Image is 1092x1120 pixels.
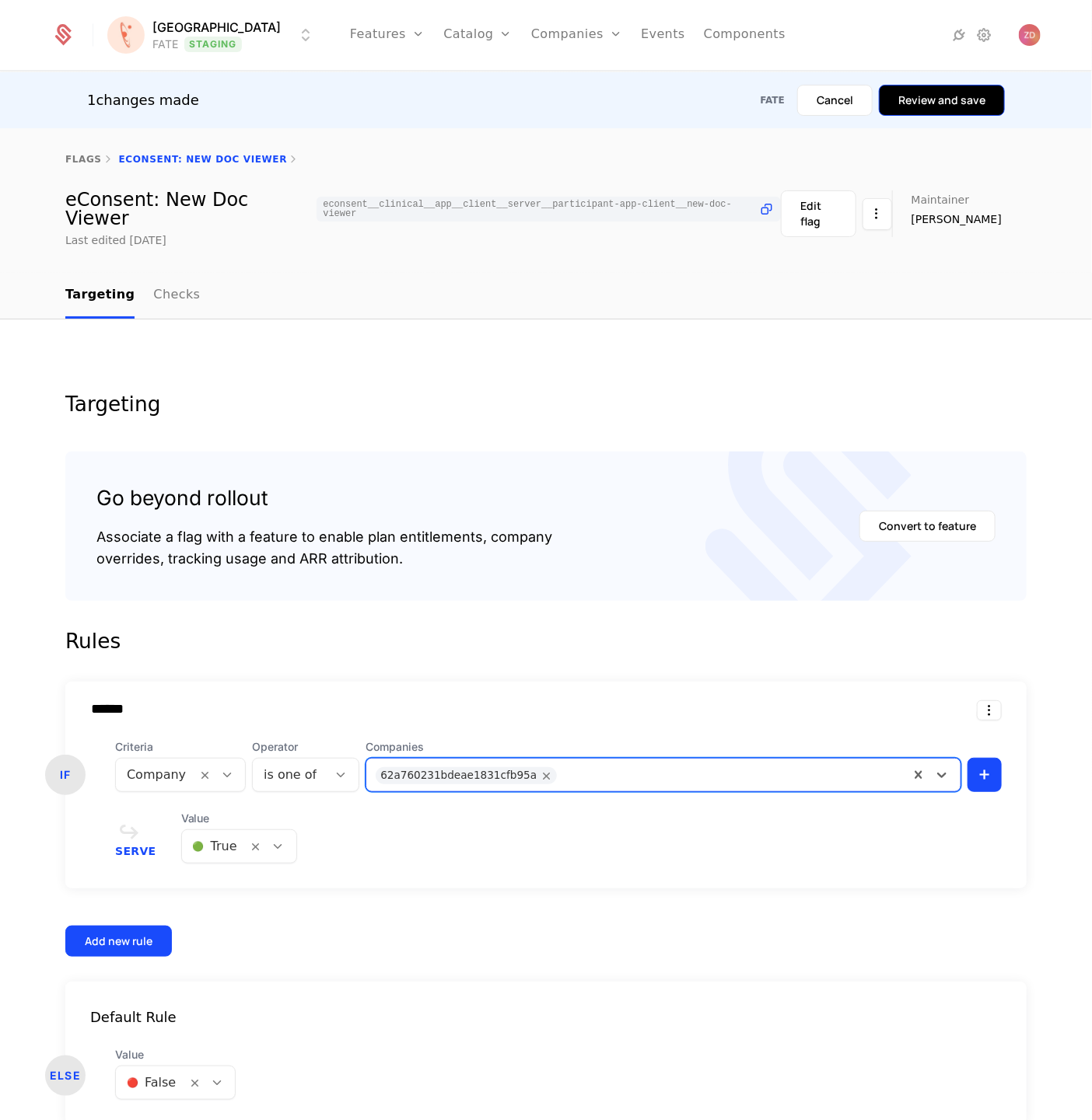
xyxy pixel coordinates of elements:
div: eConsent: New Doc Viewer [65,190,781,228]
button: + [968,758,1002,792]
div: Rules [65,626,1027,657]
button: Cancel [797,85,873,116]
a: Integrations [950,26,969,44]
nav: Main [65,273,1027,319]
span: Value [181,811,297,826]
div: Add new rule [85,933,152,949]
span: Maintainer [912,194,970,205]
a: flags [65,154,102,165]
button: Open user button [1019,24,1041,46]
div: ELSE [45,1055,86,1096]
div: 1 changes made [87,89,199,111]
span: Serve [115,846,156,857]
button: Select action [977,700,1002,720]
img: Florence [107,16,145,54]
ul: Choose Sub Page [65,273,200,319]
div: Last edited [DATE] [65,232,166,248]
span: Criteria [115,739,246,755]
a: Checks [153,273,200,319]
div: Go beyond rollout [96,483,552,514]
button: Review and save [879,85,1005,116]
button: Select action [863,190,892,237]
div: FATE [152,37,178,52]
div: Remove 62a760231bdeae1831cfb95a [537,767,557,784]
button: Edit flag [781,190,856,237]
div: FATE [760,94,785,106]
a: Settings [975,26,994,44]
button: Select environment [112,18,315,52]
span: Staging [184,37,241,52]
div: Default Rule [65,1007,1027,1028]
div: IF [45,755,86,795]
span: [GEOGRAPHIC_DATA] [152,18,281,37]
button: Add new rule [65,926,172,957]
div: Targeting [65,394,1027,414]
div: Associate a flag with a feature to enable plan entitlements, company overrides, tracking usage an... [96,526,552,570]
img: Zlatko Despotovic [1019,24,1041,46]
a: Targeting [65,273,135,319]
div: 62a760231bdeae1831cfb95a [380,767,537,784]
span: econsent__clinical__app__client__server__participant-app-client__new-doc-viewer [323,200,752,218]
button: Convert to feature [859,511,996,542]
span: Companies [366,739,961,755]
span: Value [115,1047,236,1062]
div: Edit flag [800,198,837,229]
span: Operator [252,739,359,755]
span: [PERSON_NAME] [912,211,1002,227]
